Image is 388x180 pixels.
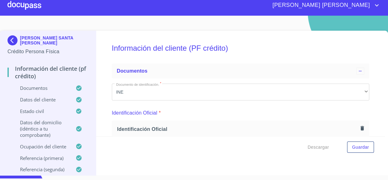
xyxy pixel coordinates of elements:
[268,0,373,10] span: [PERSON_NAME] [PERSON_NAME]
[7,119,76,138] p: Datos del domicilio (idéntico a tu comprobante)
[7,35,20,45] img: Docupass spot blue
[7,155,76,161] p: Referencia (primera)
[7,35,88,48] div: [PERSON_NAME] SANTA [PERSON_NAME]
[7,65,88,80] p: Información del cliente (PF crédito)
[268,0,381,10] button: account of current user
[117,126,358,132] span: Identificación Oficial
[112,64,370,79] div: Documentos
[7,166,76,172] p: Referencia (segunda)
[347,141,374,153] button: Guardar
[7,85,76,91] p: Documentos
[117,68,147,74] span: Documentos
[112,35,370,61] h5: Información del cliente (PF crédito)
[308,143,329,151] span: Descargar
[112,109,157,117] p: Identificación Oficial
[7,48,88,55] p: Crédito Persona Física
[305,141,331,153] button: Descargar
[7,108,76,114] p: Estado Civil
[20,35,88,45] p: [PERSON_NAME] SANTA [PERSON_NAME]
[352,143,369,151] span: Guardar
[112,84,370,100] div: INE
[7,96,76,103] p: Datos del cliente
[7,143,76,150] p: Ocupación del Cliente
